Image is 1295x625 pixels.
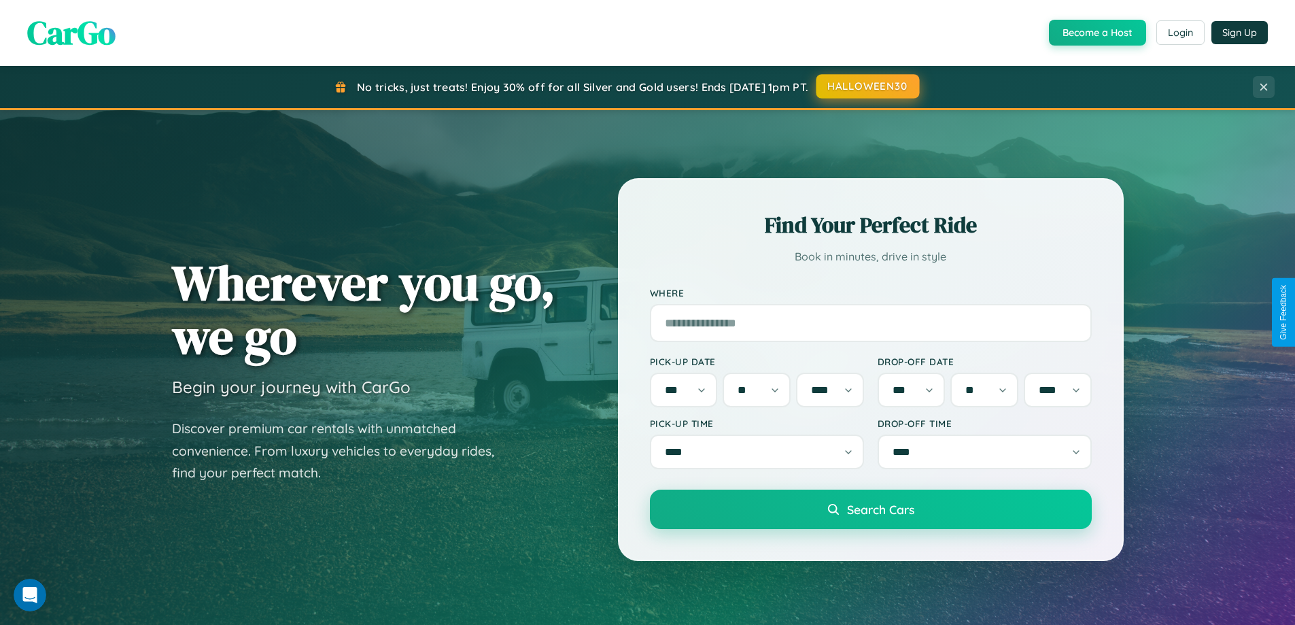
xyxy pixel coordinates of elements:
[878,356,1092,367] label: Drop-off Date
[1156,20,1205,45] button: Login
[650,418,864,429] label: Pick-up Time
[172,256,555,363] h1: Wherever you go, we go
[878,418,1092,429] label: Drop-off Time
[14,579,46,611] iframe: Intercom live chat
[172,418,512,484] p: Discover premium car rentals with unmatched convenience. From luxury vehicles to everyday rides, ...
[172,377,411,397] h3: Begin your journey with CarGo
[1279,285,1288,340] div: Give Feedback
[650,210,1092,240] h2: Find Your Perfect Ride
[1211,21,1268,44] button: Sign Up
[650,490,1092,529] button: Search Cars
[847,502,914,517] span: Search Cars
[816,74,920,99] button: HALLOWEEN30
[1049,20,1146,46] button: Become a Host
[650,247,1092,267] p: Book in minutes, drive in style
[357,80,808,94] span: No tricks, just treats! Enjoy 30% off for all Silver and Gold users! Ends [DATE] 1pm PT.
[650,356,864,367] label: Pick-up Date
[27,10,116,55] span: CarGo
[650,287,1092,299] label: Where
